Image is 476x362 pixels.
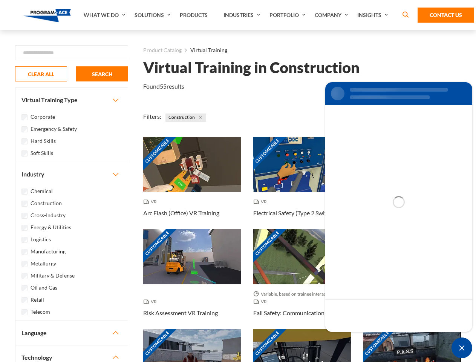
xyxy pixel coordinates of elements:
span: VR [143,298,160,305]
label: Emergency & Safety [31,125,77,133]
a: Contact Us [418,8,474,23]
a: Product Catalog [143,45,182,55]
iframe: SalesIQ Chat Window [323,80,474,334]
a: Customizable Thumbnail - Electrical Safety (Type 2 Switchgear) VR Training VR Electrical Safety (... [253,137,351,229]
label: Military & Defense [31,271,75,280]
label: Soft Skills [31,149,53,157]
input: Military & Defense [21,273,28,279]
h3: Electrical Safety (Type 2 Switchgear) VR Training [253,209,351,218]
input: Construction [21,201,28,207]
input: Logistics [21,237,28,243]
span: Construction [165,114,206,122]
h3: Arc Flash (Office) VR Training [143,209,219,218]
span: VR [143,198,160,206]
input: Telecom [21,309,28,315]
a: Customizable Thumbnail - Arc Flash (Office) VR Training VR Arc Flash (Office) VR Training [143,137,241,229]
input: Chemical [21,189,28,195]
input: Manufacturing [21,249,28,255]
a: Customizable Thumbnail - Fall Safety: Communication Towers VR Training Variable, based on trainee... [253,229,351,329]
input: Cross-Industry [21,213,28,219]
h1: Virtual Training in Construction [143,61,360,74]
input: Oil and Gas [21,285,28,291]
label: Retail [31,296,44,304]
input: Energy & Utilities [21,225,28,231]
label: Cross-Industry [31,211,66,219]
input: Metallurgy [21,261,28,267]
a: Customizable Thumbnail - Risk Assessment VR Training VR Risk Assessment VR Training [143,229,241,329]
label: Metallurgy [31,259,56,268]
nav: breadcrumb [143,45,461,55]
input: Soft Skills [21,150,28,156]
button: Close [196,114,205,122]
input: Corporate [21,114,28,120]
div: Chat Widget [452,337,472,358]
input: Emergency & Safety [21,126,28,132]
span: VR [253,298,270,305]
label: Telecom [31,308,50,316]
label: Chemical [31,187,53,195]
label: Logistics [31,235,51,244]
label: Oil and Gas [31,284,57,292]
button: CLEAR ALL [15,66,67,81]
li: Virtual Training [182,45,227,55]
h3: Fall Safety: Communication Towers VR Training [253,308,351,318]
label: Hard Skills [31,137,56,145]
p: Found results [143,82,184,91]
input: Retail [21,297,28,303]
img: Program-Ace [23,9,71,22]
span: VR [253,198,270,206]
label: Construction [31,199,62,207]
label: Energy & Utilities [31,223,71,232]
button: Industry [15,162,128,186]
span: Variable, based on trainee interaction with each section. [253,290,351,298]
span: Minimize live chat window [452,337,472,358]
em: 55 [160,83,167,90]
span: Filters: [143,113,161,120]
label: Corporate [31,113,55,121]
button: Language [15,321,128,345]
input: Hard Skills [21,138,28,144]
h3: Risk Assessment VR Training [143,308,218,318]
button: Virtual Training Type [15,88,128,112]
label: Manufacturing [31,247,66,256]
